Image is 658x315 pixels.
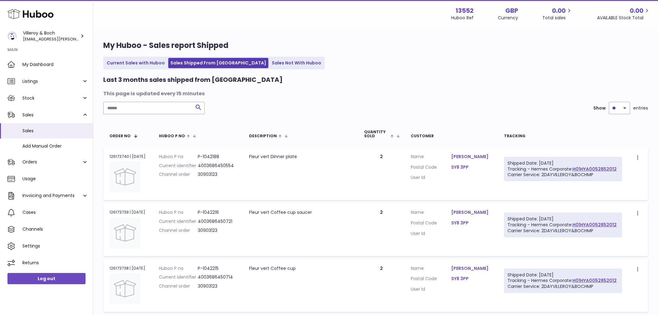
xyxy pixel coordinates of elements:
[159,266,198,271] dt: Huboo P no
[507,228,619,234] div: Carrier Service: 2DAYVILLEROY&BOCHMP
[22,95,82,101] span: Stock
[411,209,451,217] dt: Name
[507,160,619,166] div: Shipped Date: [DATE]
[507,284,619,289] div: Carrier Service: 2DAYVILLEROY&BOCHMP
[572,166,617,172] a: H01HYA0052852012
[198,209,237,215] dd: P-1042216
[159,134,185,138] span: Huboo P no
[109,217,141,248] img: no-photo.jpg
[198,172,237,177] dd: 30903123
[23,30,79,42] div: Villeroy & Boch
[22,112,82,118] span: Sales
[103,76,283,84] h2: Last 3 months sales shipped from [GEOGRAPHIC_DATA]
[504,269,622,293] div: Tracking - Hermes Corporate:
[159,274,198,280] dt: Current identifier
[159,228,198,233] dt: Channel order
[22,193,82,199] span: Invoicing and Payments
[451,15,474,21] div: Huboo Ref
[109,209,146,215] div: 126173739 | [DATE]
[249,134,277,138] span: Description
[22,143,88,149] span: Add Manual Order
[504,134,622,138] div: Tracking
[411,231,451,237] dt: User Id
[198,219,237,224] dd: 4003686450721
[159,154,198,160] dt: Huboo P no
[198,283,237,289] dd: 30903123
[358,148,405,200] td: 2
[22,159,82,165] span: Orders
[159,172,198,177] dt: Channel order
[498,15,518,21] div: Currency
[22,226,88,232] span: Channels
[364,130,389,138] span: Quantity Sold
[507,272,619,278] div: Shipped Date: [DATE]
[104,58,167,68] a: Current Sales with Huboo
[198,228,237,233] dd: 30903123
[249,154,352,160] div: Fleur vert Dinner plate
[411,276,451,283] dt: Postal Code
[504,213,622,237] div: Tracking - Hermes Corporate:
[22,78,82,84] span: Listings
[630,7,643,15] span: 0.00
[22,243,88,249] span: Settings
[504,157,622,181] div: Tracking - Hermes Corporate:
[7,273,86,284] a: Log out
[411,286,451,292] dt: User Id
[22,260,88,266] span: Returns
[159,219,198,224] dt: Current identifier
[103,90,646,97] h3: This page is updated every 15 minutes
[505,7,518,15] strong: GBP
[198,163,237,169] dd: 4003686450554
[411,266,451,273] dt: Name
[168,58,268,68] a: Sales Shipped From [GEOGRAPHIC_DATA]
[633,105,648,111] span: entries
[198,154,237,160] dd: P-1042188
[411,154,451,161] dt: Name
[109,273,141,304] img: no-photo.jpg
[593,105,606,111] label: Show
[451,276,492,282] a: SY8 3PP
[22,128,88,134] span: Sales
[507,216,619,222] div: Shipped Date: [DATE]
[451,154,492,160] a: [PERSON_NAME]
[597,7,651,21] a: 0.00 AVAILABLE Stock Total
[451,266,492,271] a: [PERSON_NAME]
[7,31,17,41] img: liu.rosanne@villeroy-boch.com
[451,220,492,226] a: SY8 3PP
[103,40,648,50] h1: My Huboo - Sales report Shipped
[358,259,405,312] td: 2
[411,134,492,138] div: Customer
[542,15,573,21] span: Total sales
[23,36,126,42] span: [EMAIL_ADDRESS][PERSON_NAME][DOMAIN_NAME]
[270,58,323,68] a: Sales Not With Huboo
[159,283,198,289] dt: Channel order
[109,266,146,271] div: 126173738 | [DATE]
[22,209,88,215] span: Cases
[507,172,619,178] div: Carrier Service: 2DAYVILLEROY&BOCHMP
[22,176,88,182] span: Usage
[109,161,141,192] img: no-photo.jpg
[249,209,352,215] div: Fleur vert Coffee cup saucer
[159,209,198,215] dt: Huboo P no
[198,266,237,271] dd: P-1042215
[411,175,451,181] dt: User Id
[159,163,198,169] dt: Current identifier
[22,62,88,68] span: My Dashboard
[411,164,451,172] dt: Postal Code
[198,274,237,280] dd: 4003686450714
[572,222,617,228] a: H01HYA0052852012
[572,277,617,284] a: H01HYA0052852012
[109,134,131,138] span: Order No
[456,7,474,15] strong: 13552
[358,203,405,256] td: 2
[552,7,566,15] span: 0.00
[109,154,146,159] div: 126173740 | [DATE]
[451,164,492,170] a: SY8 3PP
[597,15,651,21] span: AVAILABLE Stock Total
[249,266,352,271] div: Fleur vert Coffee cup
[411,220,451,228] dt: Postal Code
[542,7,573,21] a: 0.00 Total sales
[451,209,492,215] a: [PERSON_NAME]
